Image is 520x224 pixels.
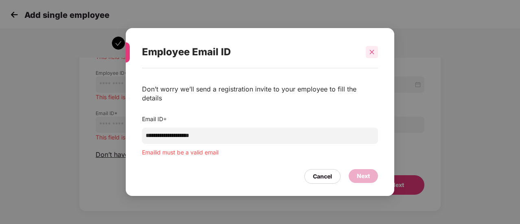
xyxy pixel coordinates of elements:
[369,49,375,55] span: close
[142,85,378,102] div: Don’t worry we’ll send a registration invite to your employee to fill the details
[142,115,167,122] label: Email ID
[142,36,358,68] div: Employee Email ID
[142,149,218,156] span: Emailid must be a valid email
[313,172,332,181] div: Cancel
[357,172,370,181] div: Next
